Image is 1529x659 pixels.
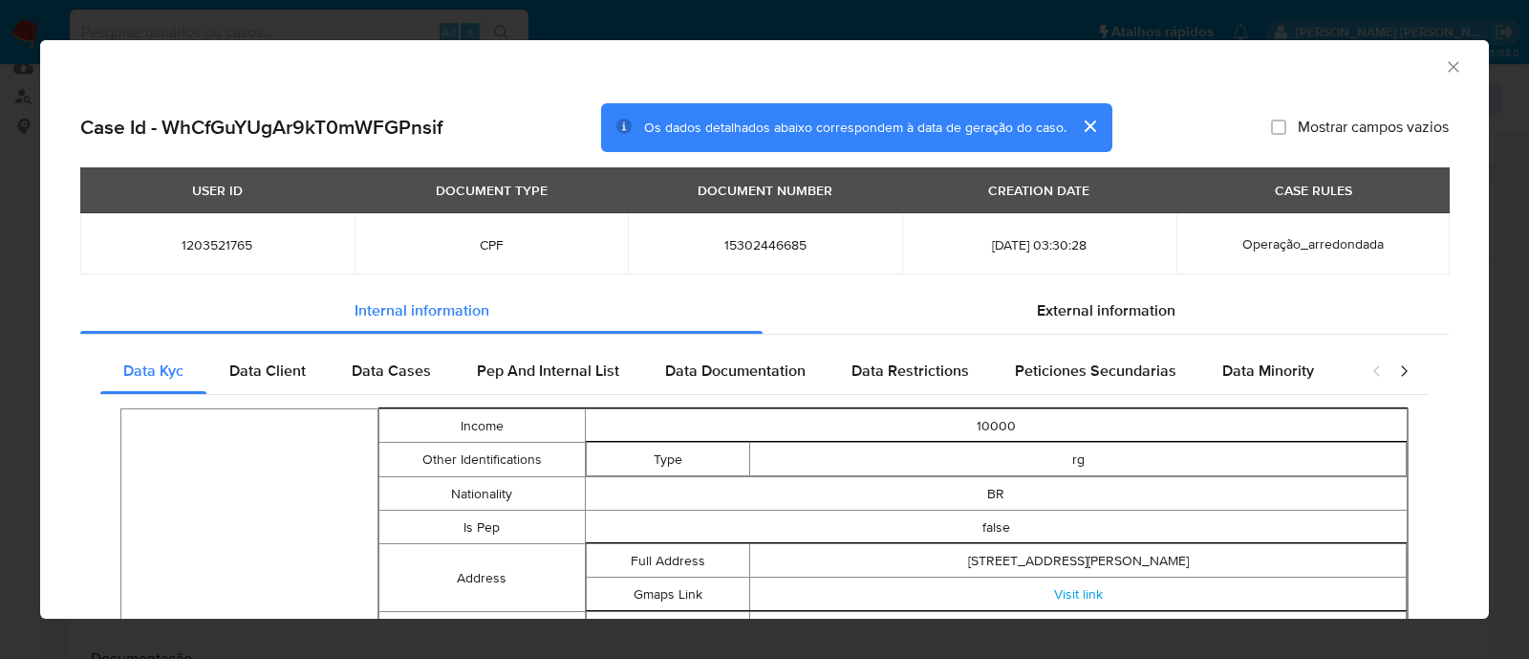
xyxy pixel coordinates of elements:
span: Os dados detalhados abaixo correspondem à data de geração do caso. [644,118,1066,137]
td: 10000 [585,409,1408,443]
div: DOCUMENT TYPE [424,174,559,207]
td: Gmaps Link [586,578,750,611]
span: Pep And Internal List [477,360,619,382]
span: Peticiones Secundarias [1015,360,1176,382]
span: Operação_arredondada [1242,234,1384,253]
td: Is Pep [379,511,585,544]
td: [STREET_ADDRESS][PERSON_NAME] [750,544,1407,578]
td: rg [750,443,1407,476]
td: Nationality [379,477,585,511]
a: Visit link [1054,584,1103,604]
button: cerrar [1066,103,1112,149]
td: false [585,511,1408,544]
span: Data Documentation [665,360,806,382]
span: Data Cases [352,360,431,382]
td: BR [585,477,1408,511]
input: Mostrar campos vazios [1271,120,1286,135]
button: Fechar a janela [1444,57,1461,75]
span: Data Kyc [123,360,183,382]
span: CPF [377,236,606,253]
div: CASE RULES [1263,174,1364,207]
span: [DATE] 03:30:28 [925,236,1153,253]
div: Detailed info [80,288,1449,334]
span: Data Restrictions [851,360,969,382]
td: Income [379,409,585,443]
span: Internal information [355,299,489,321]
td: Address [379,544,585,612]
span: Mostrar campos vazios [1298,118,1449,137]
div: CREATION DATE [977,174,1101,207]
span: 15302446685 [651,236,879,253]
div: Detailed internal info [100,348,1352,394]
h2: Case Id - WhCfGuYUgAr9kT0mWFGPnsif [80,115,442,140]
span: Data Client [229,360,306,382]
td: 15302446685 [750,612,1407,646]
span: 1203521765 [103,236,332,253]
td: Number [586,612,750,646]
td: Full Address [586,544,750,578]
div: DOCUMENT NUMBER [686,174,844,207]
td: Other Identifications [379,443,585,477]
td: Type [586,443,750,476]
span: Data Minority [1222,360,1314,382]
div: closure-recommendation-modal [40,40,1489,619]
span: External information [1037,299,1175,321]
div: USER ID [181,174,254,207]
